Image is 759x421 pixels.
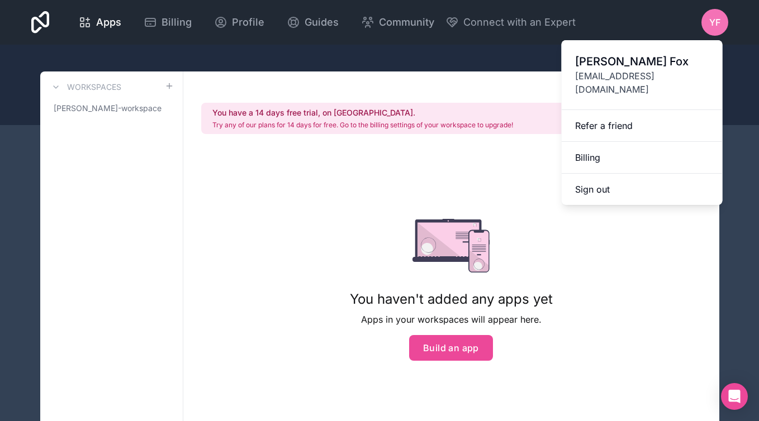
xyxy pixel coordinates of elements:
img: empty state [412,219,490,272]
a: Refer a friend [562,110,723,142]
button: Sign out [562,174,723,205]
a: Community [352,10,443,35]
span: [EMAIL_ADDRESS][DOMAIN_NAME] [575,69,709,96]
span: [PERSON_NAME] Fox [575,54,709,69]
a: [PERSON_NAME]-workspace [49,98,174,118]
a: Apps [69,10,130,35]
span: [PERSON_NAME]-workspace [54,103,162,114]
h2: You have a 14 days free trial, on [GEOGRAPHIC_DATA]. [212,107,513,118]
a: Profile [205,10,273,35]
h1: You haven't added any apps yet [350,290,553,308]
p: Apps in your workspaces will appear here. [350,313,553,326]
span: Profile [232,15,264,30]
h3: Workspaces [67,82,121,93]
span: Billing [162,15,192,30]
span: Community [379,15,434,30]
span: Apps [96,15,121,30]
button: Build an app [409,335,493,361]
button: Connect with an Expert [445,15,576,30]
a: Billing [135,10,201,35]
span: Connect with an Expert [463,15,576,30]
a: Billing [562,142,723,174]
a: Workspaces [49,80,121,94]
span: Guides [305,15,339,30]
a: Guides [278,10,348,35]
span: YF [709,16,720,29]
div: Open Intercom Messenger [721,383,748,410]
p: Try any of our plans for 14 days for free. Go to the billing settings of your workspace to upgrade! [212,121,513,130]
